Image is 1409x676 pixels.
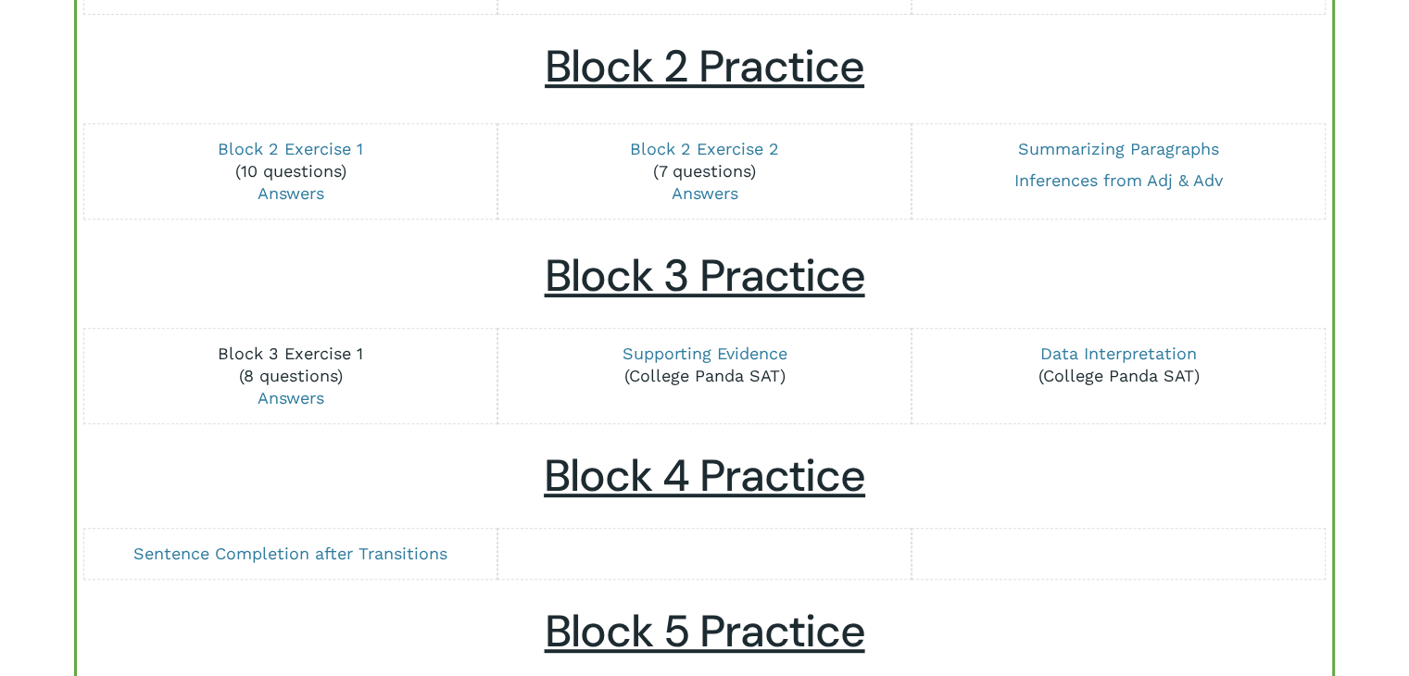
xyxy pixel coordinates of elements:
a: Sentence Completion after Transitions [133,544,447,563]
u: Block 4 Practice [544,446,865,505]
a: Block 3 Exercise 1 [218,344,363,363]
p: (8 questions) [97,343,484,409]
a: Answers [671,183,737,203]
p: (10 questions) [97,138,484,205]
u: Block 2 Practice [545,37,864,95]
a: Answers [258,388,324,407]
a: Block 2 Exercise 2 [630,139,779,158]
a: Summarizing Paragraphs [1018,139,1219,158]
p: (College Panda SAT) [925,343,1312,387]
p: (7 questions) [510,138,898,205]
a: Block 2 Exercise 1 [218,139,363,158]
u: Block 3 Practice [545,246,865,305]
u: Block 5 Practice [545,602,865,660]
a: Answers [258,183,324,203]
a: Inferences from Adj & Adv [1014,170,1223,190]
p: (College Panda SAT) [510,343,898,387]
a: Data Interpretation [1040,344,1197,363]
a: Supporting Evidence [622,344,786,363]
